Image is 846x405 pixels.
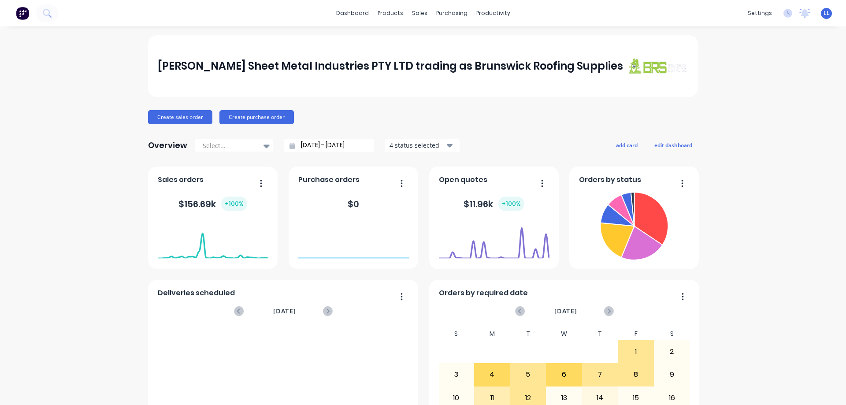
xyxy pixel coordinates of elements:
[654,364,690,386] div: 9
[298,175,360,185] span: Purchase orders
[332,7,373,20] a: dashboard
[583,364,618,386] div: 7
[438,327,475,340] div: S
[273,306,296,316] span: [DATE]
[178,197,247,211] div: $ 156.69k
[439,175,487,185] span: Open quotes
[654,341,690,363] div: 2
[219,110,294,124] button: Create purchase order
[498,197,524,211] div: + 100 %
[439,364,474,386] div: 3
[148,110,212,124] button: Create sales order
[582,327,618,340] div: T
[824,9,830,17] span: LL
[618,327,654,340] div: F
[475,364,510,386] div: 4
[464,197,524,211] div: $ 11.96k
[158,57,623,75] div: [PERSON_NAME] Sheet Metal Industries PTY LTD trading as Brunswick Roofing Supplies
[408,7,432,20] div: sales
[618,364,653,386] div: 8
[385,139,460,152] button: 4 status selected
[474,327,510,340] div: M
[546,364,582,386] div: 6
[610,139,643,151] button: add card
[511,364,546,386] div: 5
[432,7,472,20] div: purchasing
[221,197,247,211] div: + 100 %
[743,7,776,20] div: settings
[373,7,408,20] div: products
[510,327,546,340] div: T
[649,139,698,151] button: edit dashboard
[618,341,653,363] div: 1
[390,141,445,150] div: 4 status selected
[472,7,515,20] div: productivity
[348,197,359,211] div: $ 0
[546,327,582,340] div: W
[654,327,690,340] div: S
[158,288,235,298] span: Deliveries scheduled
[16,7,29,20] img: Factory
[627,58,688,74] img: J A Sheet Metal Industries PTY LTD trading as Brunswick Roofing Supplies
[579,175,641,185] span: Orders by status
[158,175,204,185] span: Sales orders
[554,306,577,316] span: [DATE]
[148,137,187,154] div: Overview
